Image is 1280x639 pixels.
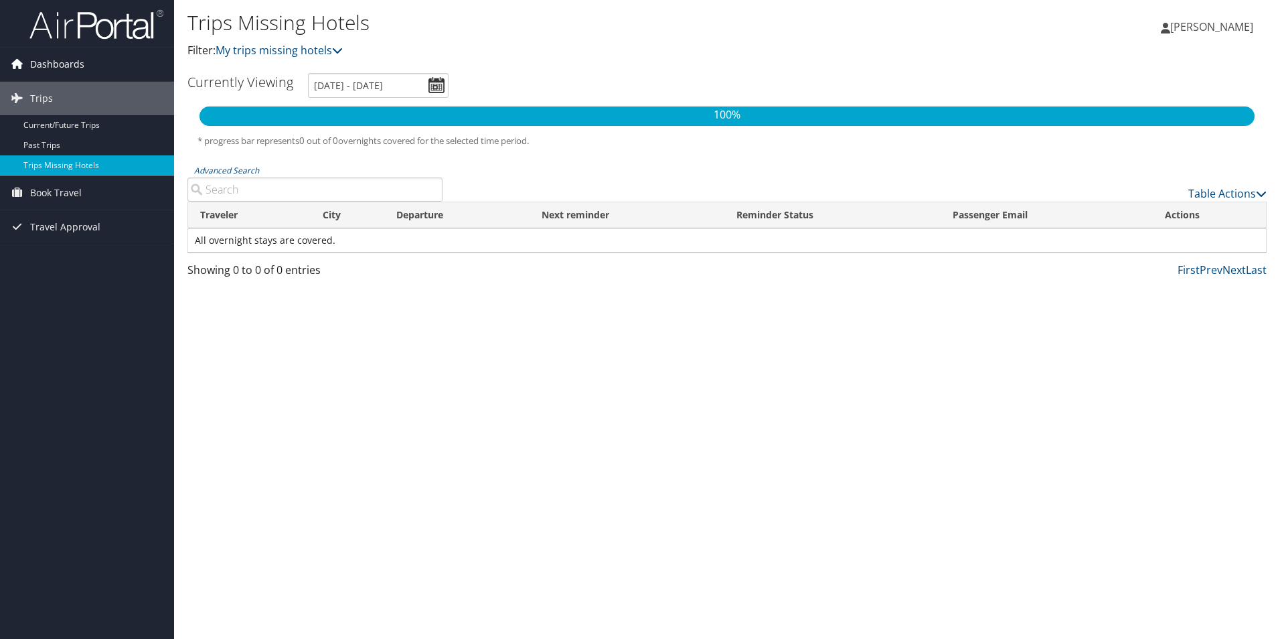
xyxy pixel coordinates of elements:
[724,202,941,228] th: Reminder Status
[30,176,82,210] span: Book Travel
[1246,263,1267,277] a: Last
[188,202,311,228] th: Traveler: activate to sort column ascending
[197,135,1257,147] h5: * progress bar represents overnights covered for the selected time period.
[30,210,100,244] span: Travel Approval
[187,42,907,60] p: Filter:
[29,9,163,40] img: airportal-logo.png
[1153,202,1266,228] th: Actions
[311,202,384,228] th: City: activate to sort column ascending
[216,43,343,58] a: My trips missing hotels
[187,177,443,202] input: Advanced Search
[299,135,338,147] span: 0 out of 0
[187,262,443,285] div: Showing 0 to 0 of 0 entries
[187,73,293,91] h3: Currently Viewing
[530,202,724,228] th: Next reminder
[194,165,259,176] a: Advanced Search
[1170,19,1253,34] span: [PERSON_NAME]
[199,106,1255,124] p: 100%
[30,82,53,115] span: Trips
[30,48,84,81] span: Dashboards
[308,73,449,98] input: [DATE] - [DATE]
[1222,263,1246,277] a: Next
[1188,186,1267,201] a: Table Actions
[187,9,907,37] h1: Trips Missing Hotels
[384,202,530,228] th: Departure: activate to sort column descending
[188,228,1266,253] td: All overnight stays are covered.
[1178,263,1200,277] a: First
[1161,7,1267,47] a: [PERSON_NAME]
[1200,263,1222,277] a: Prev
[941,202,1153,228] th: Passenger Email: activate to sort column ascending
